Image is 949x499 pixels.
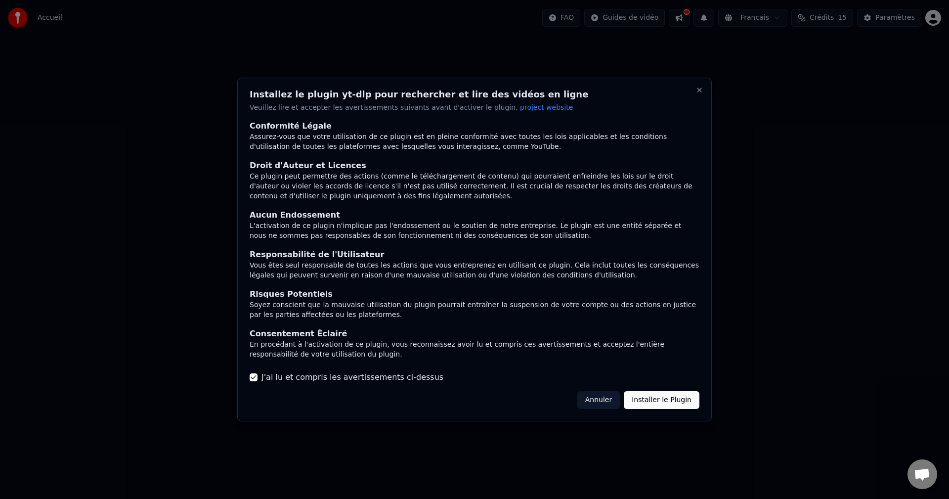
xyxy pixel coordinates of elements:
div: Risques Potentiels [250,288,699,300]
div: Responsabilité de l'Utilisateur [250,249,699,261]
div: Conformité Légale [250,121,699,133]
p: Veuillez lire et accepter les avertissements suivants avant d'activer le plugin. [250,103,699,113]
button: Annuler [577,391,620,409]
button: Installer le Plugin [624,391,699,409]
label: J'ai lu et compris les avertissements ci-dessus [261,371,443,383]
div: En procédant à l'activation de ce plugin, vous reconnaissez avoir lu et compris ces avertissement... [250,340,699,360]
div: Ce plugin peut permettre des actions (comme le téléchargement de contenu) qui pourraient enfreind... [250,172,699,202]
div: Vous êtes seul responsable de toutes les actions que vous entreprenez en utilisant ce plugin. Cel... [250,261,699,280]
div: Droit d'Auteur et Licences [250,160,699,172]
span: project website [520,103,573,111]
div: Aucun Endossement [250,210,699,222]
div: Assurez-vous que votre utilisation de ce plugin est en pleine conformité avec toutes les lois app... [250,133,699,152]
h2: Installez le plugin yt-dlp pour rechercher et lire des vidéos en ligne [250,90,699,99]
div: Soyez conscient que la mauvaise utilisation du plugin pourrait entraîner la suspension de votre c... [250,300,699,320]
div: L'activation de ce plugin n'implique pas l'endossement ou le soutien de notre entreprise. Le plug... [250,222,699,241]
div: Consentement Éclairé [250,328,699,340]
